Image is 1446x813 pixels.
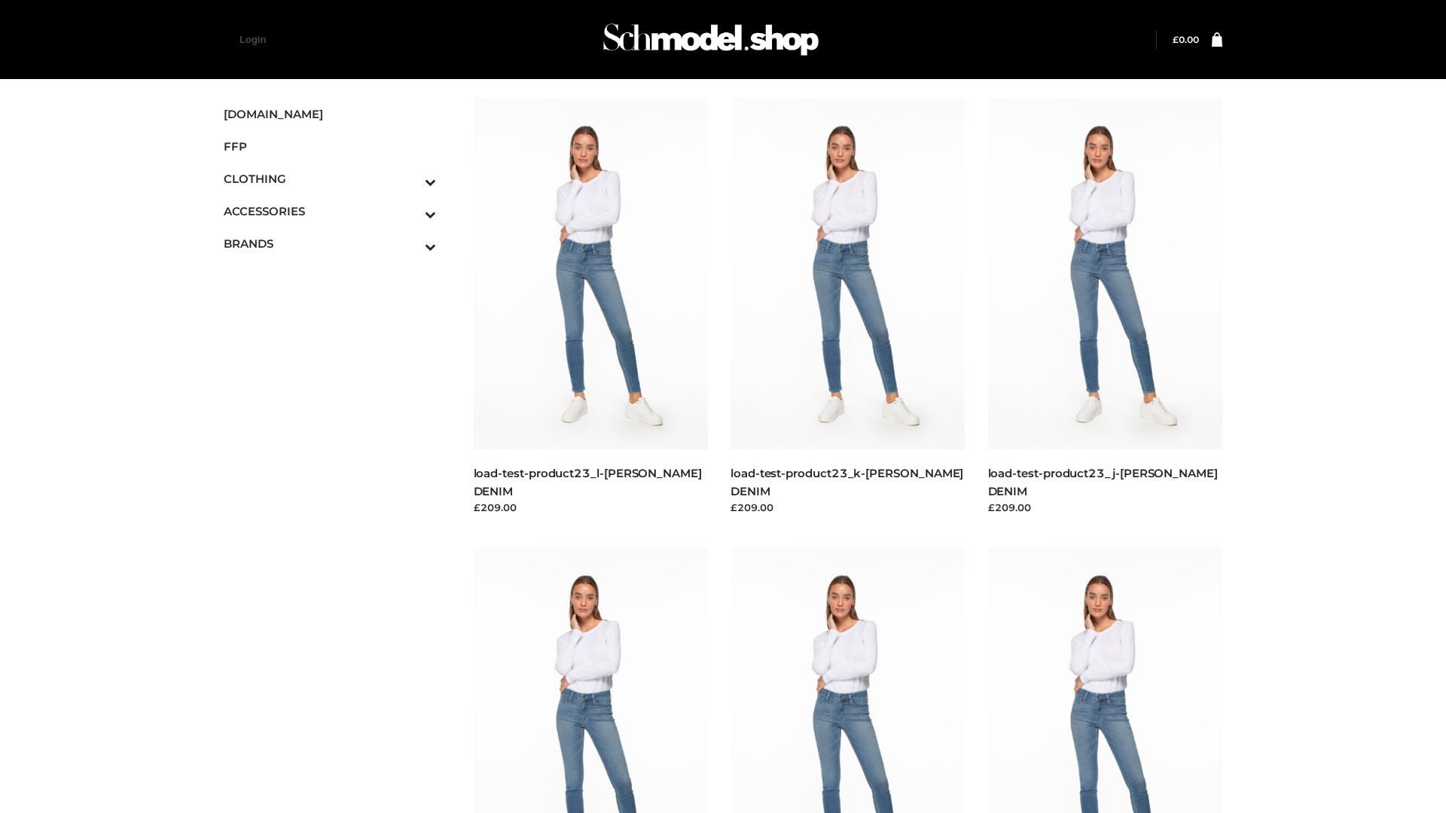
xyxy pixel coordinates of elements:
span: [DOMAIN_NAME] [224,105,436,123]
a: load-test-product23_l-[PERSON_NAME] DENIM [474,466,702,498]
span: BRANDS [224,235,436,252]
a: BRANDSToggle Submenu [224,227,436,260]
a: FFP [224,130,436,163]
div: £209.00 [731,500,966,515]
a: £0.00 [1173,34,1199,45]
span: CLOTHING [224,170,436,187]
a: [DOMAIN_NAME] [224,98,436,130]
a: load-test-product23_k-[PERSON_NAME] DENIM [731,466,963,498]
a: load-test-product23_j-[PERSON_NAME] DENIM [988,466,1218,498]
button: Toggle Submenu [383,163,436,195]
span: FFP [224,138,436,155]
a: Login [239,34,266,45]
span: £ [1173,34,1179,45]
div: £209.00 [988,500,1223,515]
img: Schmodel Admin 964 [598,10,824,69]
a: CLOTHINGToggle Submenu [224,163,436,195]
span: ACCESSORIES [224,202,436,220]
div: £209.00 [474,500,709,515]
button: Toggle Submenu [383,195,436,227]
a: ACCESSORIESToggle Submenu [224,195,436,227]
button: Toggle Submenu [383,227,436,260]
bdi: 0.00 [1173,34,1199,45]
